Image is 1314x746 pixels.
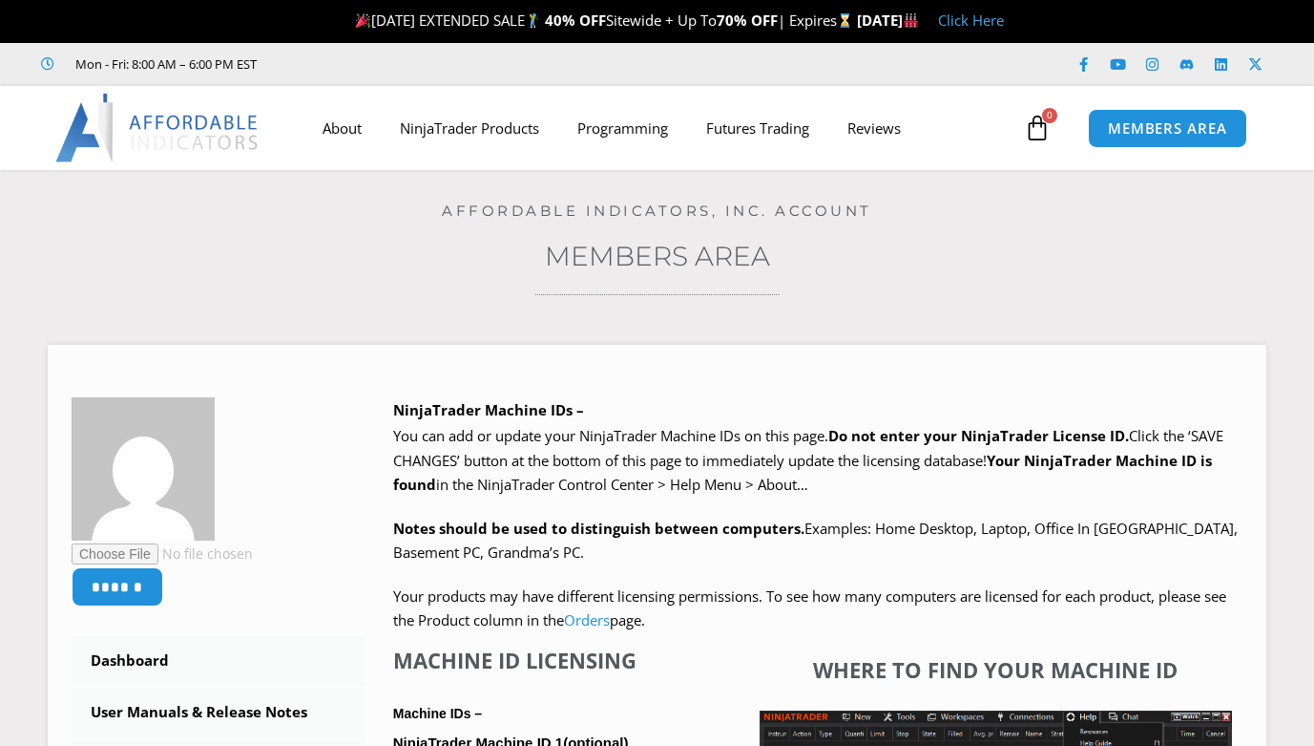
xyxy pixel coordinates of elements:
a: NinjaTrader Products [381,106,558,150]
a: MEMBERS AREA [1088,109,1247,148]
a: 0 [995,100,1079,156]
strong: 40% OFF [545,11,606,30]
span: MEMBERS AREA [1108,121,1227,136]
span: Mon - Fri: 8:00 AM – 6:00 PM EST [71,53,257,75]
span: Your products may have different licensing permissions. To see how many computers are licensed fo... [393,586,1226,630]
img: 🏌️‍♂️ [526,13,540,28]
a: Members Area [545,240,770,272]
strong: [DATE] [857,11,919,30]
span: 0 [1042,108,1057,123]
iframe: Customer reviews powered by Trustpilot [283,54,570,74]
span: Click the ‘SAVE CHANGES’ button at the bottom of this page to immediately update the licensing da... [393,426,1223,494]
a: User Manuals & Release Notes [72,688,365,737]
span: Examples: Home Desktop, Laptop, Office In [GEOGRAPHIC_DATA], Basement PC, Grandma’s PC. [393,519,1238,563]
h4: Where to find your Machine ID [760,657,1232,682]
img: LogoAI | Affordable Indicators – NinjaTrader [55,94,261,162]
img: ⌛ [838,13,852,28]
b: NinjaTrader Machine IDs – [393,400,584,419]
img: e4fcb7e393c7f362cce49791d46e72b864b06ef1a2d5e23dd6dae2c4c5f7ae6b [72,397,215,541]
a: Click Here [938,11,1004,30]
h4: Machine ID Licensing [393,648,736,672]
a: About [303,106,381,150]
span: You can add or update your NinjaTrader Machine IDs on this page. [393,426,828,445]
b: Do not enter your NinjaTrader License ID. [828,426,1129,445]
a: Programming [558,106,687,150]
a: Dashboard [72,636,365,686]
img: 🎉 [356,13,370,28]
strong: Machine IDs – [393,706,482,721]
strong: 70% OFF [717,11,778,30]
a: Futures Trading [687,106,828,150]
span: [DATE] EXTENDED SALE Sitewide + Up To | Expires [351,11,857,30]
nav: Menu [303,106,1018,150]
img: 🏭 [904,13,918,28]
strong: Notes should be used to distinguish between computers. [393,519,804,538]
a: Orders [564,610,610,629]
a: Reviews [828,106,920,150]
a: Affordable Indicators, Inc. Account [442,202,872,220]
